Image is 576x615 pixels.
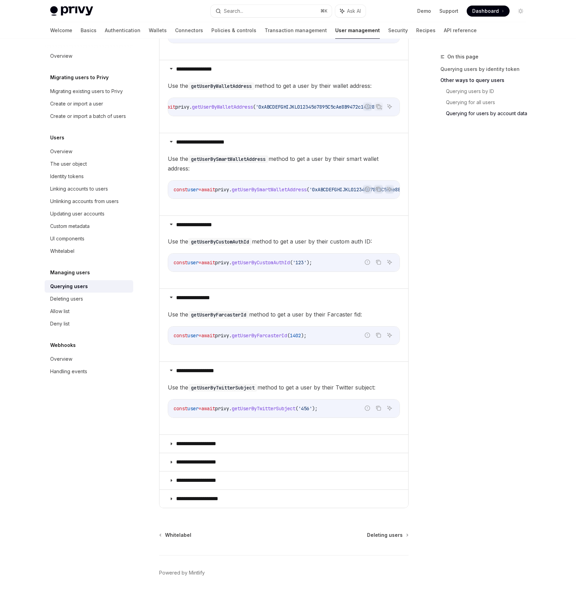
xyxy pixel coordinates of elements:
span: const [174,186,188,193]
div: Search... [224,7,243,15]
span: 1402 [290,332,301,339]
span: getUserByFarcasterId [232,332,287,339]
a: Support [439,8,458,15]
code: getUserByTwitterSubject [188,384,257,392]
span: '0xABCDEFGHIJKL01234567895C5cAe8B9472c14328' [256,104,377,110]
button: Copy the contents from the code block [374,331,383,340]
span: user [188,405,199,412]
div: UI components [50,235,84,243]
a: Deleting users [367,532,408,539]
span: Use the method to get a user by their wallet address: [168,81,400,91]
button: Report incorrect code [363,331,372,340]
span: const [174,332,188,339]
button: Copy the contents from the code block [374,404,383,413]
code: getUserByCustomAuthId [188,238,252,246]
span: Use the method to get a user by their smart wallet address: [168,154,400,173]
a: Querying for users by account data [446,108,532,119]
span: ); [312,405,318,412]
a: Policies & controls [211,22,256,39]
div: Deny list [50,320,70,328]
a: Overview [45,353,133,365]
span: '123' [293,259,307,266]
span: ( [307,186,309,193]
span: Dashboard [472,8,499,15]
div: Identity tokens [50,172,84,181]
button: Ask AI [335,5,366,17]
a: UI components [45,232,133,245]
div: Unlinking accounts from users [50,197,119,205]
details: **** **** **** **** ***Use thegetUserBySmartWalletAddressmethod to get a user by their smart wall... [159,133,408,215]
button: Copy the contents from the code block [374,185,383,194]
a: Demo [417,8,431,15]
div: Handling events [50,367,87,376]
span: getUserByTwitterSubject [232,405,295,412]
div: Migrating existing users to Privy [50,87,123,95]
span: . [189,104,192,110]
span: ); [307,259,312,266]
a: Powered by Mintlify [159,569,205,576]
span: await [201,405,215,412]
a: Other ways to query users [440,75,532,86]
span: privy [215,259,229,266]
a: Querying users by ID [446,86,532,97]
a: Allow list [45,305,133,318]
a: Handling events [45,365,133,378]
a: Updating user accounts [45,208,133,220]
code: getUserByFarcasterId [188,311,249,319]
span: = [199,259,201,266]
code: getUserBySmartWalletAddress [188,155,268,163]
button: Report incorrect code [363,102,372,111]
button: Copy the contents from the code block [374,102,383,111]
span: Use the method to get a user by their Twitter subject: [168,383,400,392]
div: Overview [50,355,72,363]
span: = [199,186,201,193]
a: Transaction management [265,22,327,39]
div: Deleting users [50,295,83,303]
span: Ask AI [347,8,361,15]
div: Create or import a batch of users [50,112,126,120]
a: User management [335,22,380,39]
span: = [199,332,201,339]
a: Identity tokens [45,170,133,183]
span: ); [377,104,383,110]
a: Security [388,22,408,39]
button: Ask AI [385,404,394,413]
span: ( [290,259,293,266]
div: Overview [50,52,72,60]
span: Use the method to get a user by their Farcaster fid: [168,310,400,319]
span: user [188,259,199,266]
span: getUserByWalletAddress [192,104,253,110]
span: privy [215,186,229,193]
a: Recipes [416,22,436,39]
a: Overview [45,145,133,158]
a: Overview [45,50,133,62]
div: Updating user accounts [50,210,104,218]
a: Welcome [50,22,72,39]
a: Migrating existing users to Privy [45,85,133,98]
details: **** **** **** **Use thegetUserByWalletAddressmethod to get a user by their wallet address:Report... [159,60,408,133]
span: ( [253,104,256,110]
h5: Migrating users to Privy [50,73,109,82]
button: Ask AI [385,331,394,340]
span: await [201,332,215,339]
span: const [174,405,188,412]
span: On this page [447,53,478,61]
span: privy [175,104,189,110]
button: Ask AI [385,102,394,111]
span: . [229,186,232,193]
span: ⌘ K [320,8,328,14]
div: Overview [50,147,72,156]
details: **** **** **** **Use thegetUserByCustomAuthIdmethod to get a user by their custom auth ID:Report ... [159,215,408,288]
span: '0xABCDEFGHIJKL01234567895C5cAe8B9472c14328' [309,186,431,193]
a: Create or import a user [45,98,133,110]
a: Querying users [45,280,133,293]
a: Create or import a batch of users [45,110,133,122]
a: Deny list [45,318,133,330]
span: await [162,104,175,110]
a: Whitelabel [160,532,191,539]
span: ); [301,332,307,339]
a: API reference [444,22,477,39]
button: Toggle dark mode [515,6,526,17]
span: ( [295,405,298,412]
a: Custom metadata [45,220,133,232]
